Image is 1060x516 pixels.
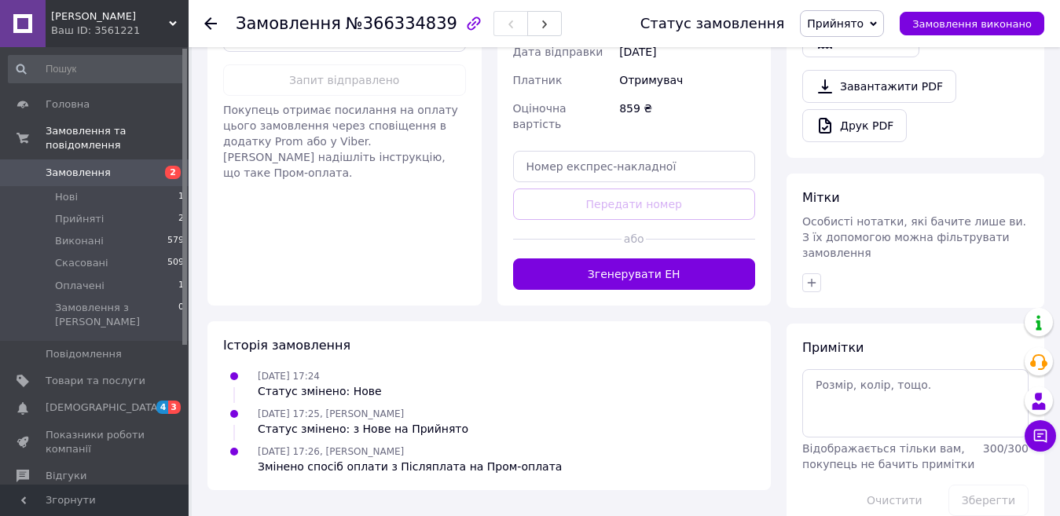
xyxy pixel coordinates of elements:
span: Прийнято [807,17,864,30]
a: Друк PDF [802,109,907,142]
div: Статус замовлення [640,16,785,31]
span: Замовлення [236,14,341,33]
span: Історія замовлення [223,338,350,353]
span: Головна [46,97,90,112]
div: Статус змінено: з Нове на Прийнято [258,421,468,437]
span: Дракоша Тоша [51,9,169,24]
span: Оціночна вартість [513,102,567,130]
span: 0 [178,301,184,329]
input: Номер експрес-накладної [513,151,756,182]
input: Пошук [8,55,185,83]
div: Змінено спосіб оплати з Післяплата на Пром-оплата [258,459,562,474]
div: Ваш ID: 3561221 [51,24,189,38]
div: [DATE] [616,38,758,66]
button: Чат з покупцем [1025,420,1056,452]
span: Платник [513,74,563,86]
span: [DEMOGRAPHIC_DATA] [46,401,162,415]
span: Нові [55,190,78,204]
span: Прийняті [55,212,104,226]
div: Отримувач [616,66,758,94]
span: 1 [178,190,184,204]
span: Товари та послуги [46,374,145,388]
span: Показники роботи компанії [46,428,145,456]
span: Замовлення та повідомлення [46,124,189,152]
span: №366334839 [346,14,457,33]
span: Відображається тільки вам, покупець не бачить примітки [802,442,974,470]
div: 859 ₴ [616,94,758,138]
span: Замовлення виконано [912,18,1032,30]
button: Згенерувати ЕН [513,258,756,290]
button: Замовлення виконано [900,12,1044,35]
span: [DATE] 17:25, [PERSON_NAME] [258,408,404,419]
span: 2 [178,212,184,226]
span: 4 [156,401,169,414]
span: 509 [167,256,184,270]
span: Повідомлення [46,347,122,361]
span: Оплачені [55,279,105,293]
span: Виконані [55,234,104,248]
span: 3 [168,401,181,414]
span: [DATE] 17:24 [258,371,320,382]
span: [DATE] 17:26, [PERSON_NAME] [258,446,404,457]
a: Завантажити PDF [802,70,956,103]
span: Скасовані [55,256,108,270]
span: Замовлення з [PERSON_NAME] [55,301,178,329]
span: або [622,231,646,247]
span: Особисті нотатки, які бачите лише ви. З їх допомогою можна фільтрувати замовлення [802,215,1026,259]
span: 2 [165,166,181,179]
span: 300 / 300 [983,442,1029,455]
div: Повернутися назад [204,16,217,31]
div: Статус змінено: Нове [258,383,382,399]
span: Замовлення [46,166,111,180]
span: Відгуки [46,469,86,483]
button: Запит відправлено [223,64,466,96]
span: Мітки [802,190,840,205]
span: 579 [167,234,184,248]
span: Примітки [802,340,864,355]
span: Дата відправки [513,46,603,58]
span: Покупець отримає посилання на оплату цього замовлення через сповіщення в додатку Prom або у Viber... [223,104,458,179]
span: 1 [178,279,184,293]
